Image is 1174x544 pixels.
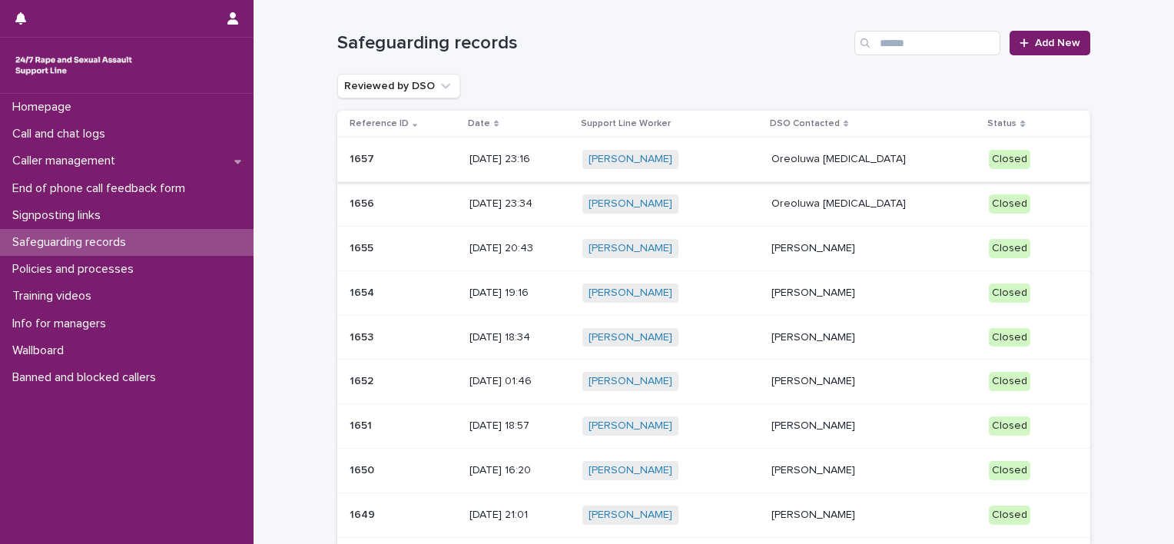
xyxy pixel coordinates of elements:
p: 1654 [350,284,377,300]
p: Call and chat logs [6,127,118,141]
tr: 16531653 [DATE] 18:34[PERSON_NAME] [PERSON_NAME]Closed [337,315,1090,360]
p: 1652 [350,372,376,388]
p: 1653 [350,328,376,344]
p: Wallboard [6,343,76,358]
p: Caller management [6,154,128,168]
p: 1657 [350,150,377,166]
p: [DATE] 16:20 [469,464,570,477]
p: Oreoluwa [MEDICAL_DATA] [771,153,977,166]
div: Closed [989,239,1030,258]
p: [PERSON_NAME] [771,464,977,477]
tr: 16551655 [DATE] 20:43[PERSON_NAME] [PERSON_NAME]Closed [337,226,1090,270]
tr: 16541654 [DATE] 19:16[PERSON_NAME] [PERSON_NAME]Closed [337,270,1090,315]
p: [DATE] 23:34 [469,197,570,211]
a: [PERSON_NAME] [589,464,672,477]
img: rhQMoQhaT3yELyF149Cw [12,50,135,81]
a: [PERSON_NAME] [589,420,672,433]
p: Date [468,115,490,132]
p: 1650 [350,461,377,477]
p: Signposting links [6,208,113,223]
span: Add New [1035,38,1080,48]
a: [PERSON_NAME] [589,331,672,344]
div: Closed [989,416,1030,436]
p: [DATE] 01:46 [469,375,570,388]
p: 1655 [350,239,376,255]
tr: 16511651 [DATE] 18:57[PERSON_NAME] [PERSON_NAME]Closed [337,404,1090,449]
a: [PERSON_NAME] [589,197,672,211]
p: DSO Contacted [770,115,840,132]
p: Policies and processes [6,262,146,277]
p: 1651 [350,416,375,433]
tr: 16501650 [DATE] 16:20[PERSON_NAME] [PERSON_NAME]Closed [337,448,1090,493]
p: Reference ID [350,115,409,132]
p: Status [987,115,1016,132]
div: Closed [989,506,1030,525]
p: Oreoluwa [MEDICAL_DATA] [771,197,977,211]
div: Closed [989,194,1030,214]
tr: 16561656 [DATE] 23:34[PERSON_NAME] Oreoluwa [MEDICAL_DATA]Closed [337,182,1090,227]
p: End of phone call feedback form [6,181,197,196]
p: [PERSON_NAME] [771,331,977,344]
a: [PERSON_NAME] [589,509,672,522]
p: Safeguarding records [6,235,138,250]
h1: Safeguarding records [337,32,848,55]
tr: 16571657 [DATE] 23:16[PERSON_NAME] Oreoluwa [MEDICAL_DATA]Closed [337,138,1090,182]
p: [DATE] 23:16 [469,153,570,166]
p: [PERSON_NAME] [771,242,977,255]
a: Add New [1010,31,1090,55]
div: Closed [989,328,1030,347]
p: [DATE] 21:01 [469,509,570,522]
p: Training videos [6,289,104,304]
p: Banned and blocked callers [6,370,168,385]
a: [PERSON_NAME] [589,287,672,300]
div: Closed [989,150,1030,169]
a: [PERSON_NAME] [589,375,672,388]
tr: 16521652 [DATE] 01:46[PERSON_NAME] [PERSON_NAME]Closed [337,360,1090,404]
p: [DATE] 18:57 [469,420,570,433]
div: Closed [989,284,1030,303]
p: [DATE] 18:34 [469,331,570,344]
p: Homepage [6,100,84,114]
p: [DATE] 19:16 [469,287,570,300]
p: Support Line Worker [581,115,671,132]
p: 1649 [350,506,378,522]
a: [PERSON_NAME] [589,242,672,255]
p: [PERSON_NAME] [771,420,977,433]
input: Search [854,31,1000,55]
p: [PERSON_NAME] [771,375,977,388]
a: [PERSON_NAME] [589,153,672,166]
p: [DATE] 20:43 [469,242,570,255]
p: [PERSON_NAME] [771,509,977,522]
p: Info for managers [6,317,118,331]
p: 1656 [350,194,377,211]
div: Closed [989,461,1030,480]
div: Closed [989,372,1030,391]
button: Reviewed by DSO [337,74,460,98]
tr: 16491649 [DATE] 21:01[PERSON_NAME] [PERSON_NAME]Closed [337,493,1090,537]
p: [PERSON_NAME] [771,287,977,300]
